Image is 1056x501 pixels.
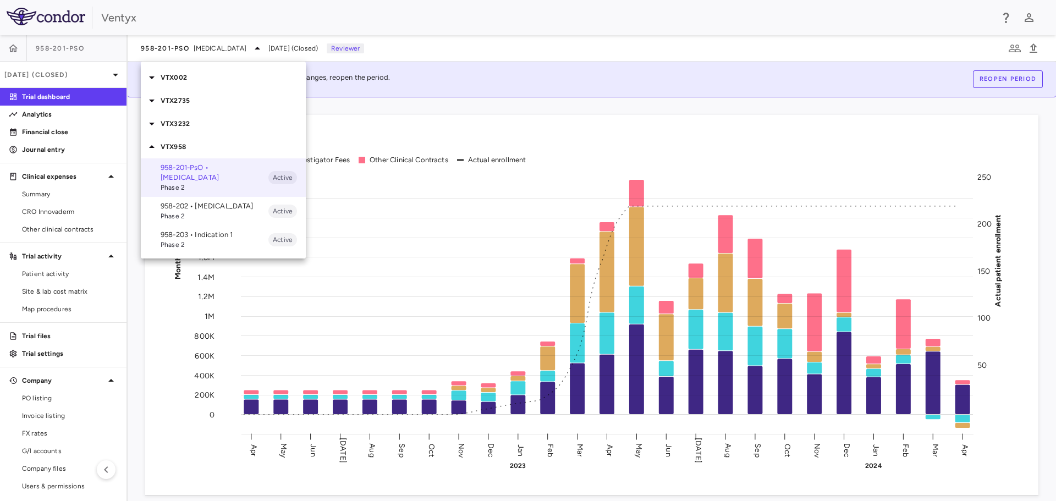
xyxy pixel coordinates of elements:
[161,240,268,250] span: Phase 2
[161,211,268,221] span: Phase 2
[141,197,306,225] div: 958-202 • [MEDICAL_DATA]Phase 2Active
[141,89,306,112] div: VTX2735
[161,230,268,240] p: 958-203 • Indication 1
[161,142,306,152] p: VTX958
[141,66,306,89] div: VTX002
[141,158,306,197] div: 958-201-PsO • [MEDICAL_DATA]Phase 2Active
[268,235,297,245] span: Active
[161,119,306,129] p: VTX3232
[268,173,297,183] span: Active
[161,73,306,82] p: VTX002
[141,112,306,135] div: VTX3232
[161,96,306,106] p: VTX2735
[161,163,268,183] p: 958-201-PsO • [MEDICAL_DATA]
[141,225,306,254] div: 958-203 • Indication 1Phase 2Active
[161,183,268,192] span: Phase 2
[161,201,268,211] p: 958-202 • [MEDICAL_DATA]
[268,206,297,216] span: Active
[141,135,306,158] div: VTX958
